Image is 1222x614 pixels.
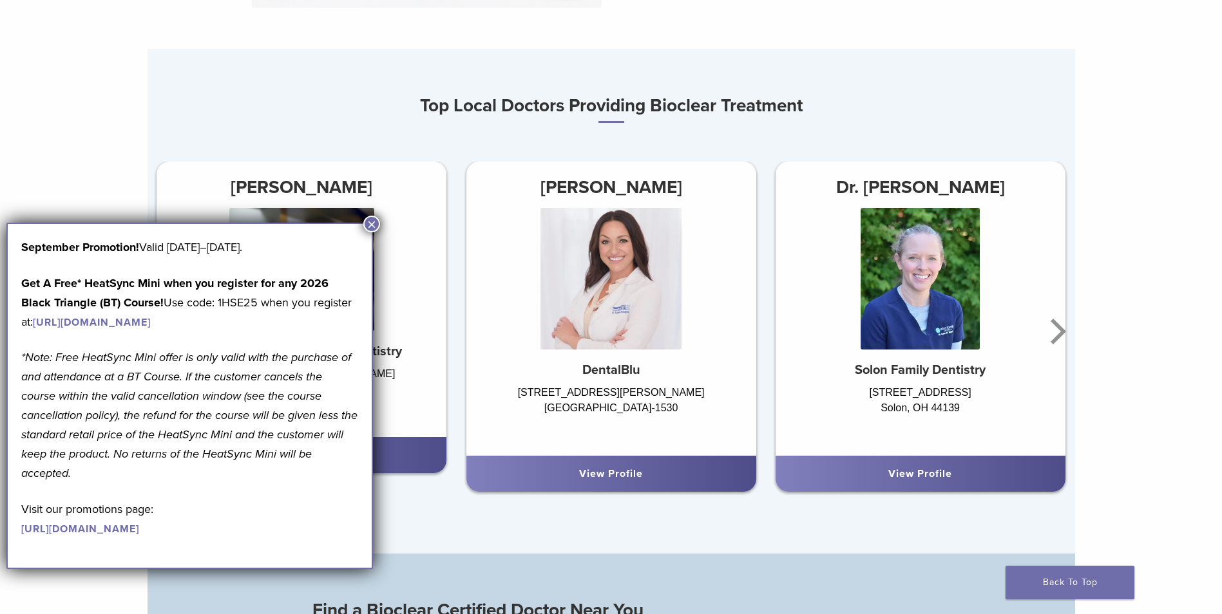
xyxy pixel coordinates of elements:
[1043,293,1069,370] button: Next
[466,172,756,203] h3: [PERSON_NAME]
[21,237,358,257] p: Valid [DATE]–[DATE].
[21,276,329,310] strong: Get A Free* HeatSync Mini when you register for any 2026 Black Triangle (BT) Course!
[157,366,446,424] div: [STREET_ADDRESS][PERSON_NAME] [GEOGRAPHIC_DATA]
[466,385,756,443] div: [STREET_ADDRESS][PERSON_NAME] [GEOGRAPHIC_DATA]-1530
[540,208,682,349] img: Dr. Angela Arlinghaus
[776,385,1065,443] div: [STREET_ADDRESS] Solon, OH 44139
[21,499,358,538] p: Visit our promotions page:
[21,523,139,535] a: [URL][DOMAIN_NAME]
[888,467,952,480] a: View Profile
[579,467,643,480] a: View Profile
[776,172,1065,203] h3: Dr. [PERSON_NAME]
[1006,566,1134,599] a: Back To Top
[148,90,1075,123] h3: Top Local Doctors Providing Bioclear Treatment
[855,362,986,378] strong: Solon Family Dentistry
[363,216,380,232] button: Close
[157,172,446,203] h3: [PERSON_NAME]
[861,208,980,349] img: Dr. Laura Walsh
[21,274,358,331] p: Use code: 1HSE25 when you register at:
[21,350,358,480] em: *Note: Free HeatSync Mini offer is only valid with the purchase of and attendance at a BT Course....
[21,240,139,254] b: September Promotion!
[201,344,402,359] strong: [PERSON_NAME] Family Dentistry
[229,208,374,331] img: Dr. Urszula Firlik
[33,316,151,329] a: [URL][DOMAIN_NAME]
[582,362,640,378] strong: DentalBlu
